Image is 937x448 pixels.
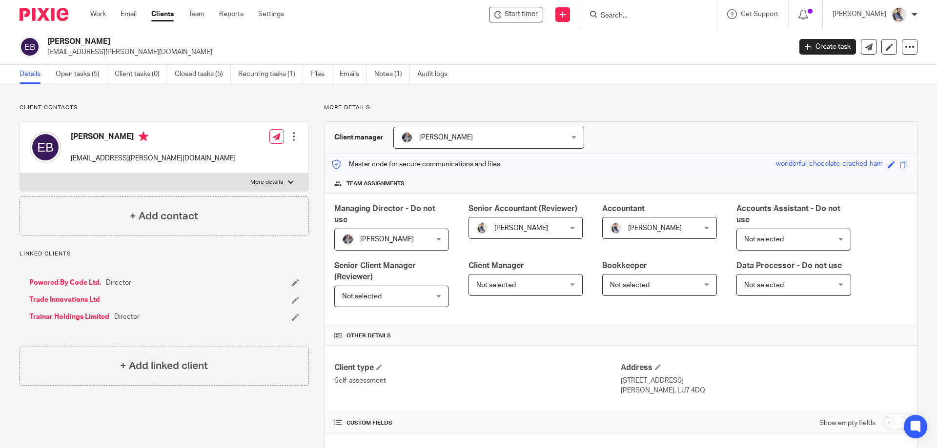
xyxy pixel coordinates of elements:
[346,332,391,340] span: Other details
[346,180,405,188] span: Team assignments
[419,134,473,141] span: [PERSON_NAME]
[374,65,410,84] a: Notes (1)
[628,225,682,232] span: [PERSON_NAME]
[258,9,284,19] a: Settings
[20,250,309,258] p: Linked clients
[71,132,236,144] h4: [PERSON_NAME]
[799,39,856,55] a: Create task
[468,262,524,270] span: Client Manager
[776,159,883,170] div: wonderful-chocolate-cracked-ham
[114,312,140,322] span: Director
[175,65,231,84] a: Closed tasks (5)
[744,282,784,289] span: Not selected
[621,386,907,395] p: [PERSON_NAME], LU7 4DQ
[417,65,455,84] a: Audit logs
[332,159,500,169] p: Master code for secure communications and files
[20,104,309,112] p: Client contacts
[334,363,621,373] h4: Client type
[47,37,637,47] h2: [PERSON_NAME]
[29,295,100,305] a: Trade Innovations Ltd
[20,37,40,57] img: svg%3E
[20,65,48,84] a: Details
[340,65,367,84] a: Emails
[819,418,876,428] label: Show empty fields
[741,11,778,18] span: Get Support
[219,9,244,19] a: Reports
[489,7,543,22] div: Ettan Bazil
[360,236,414,243] span: [PERSON_NAME]
[736,262,842,270] span: Data Processor - Do not use
[621,363,907,373] h4: Address
[29,312,109,322] a: Trainar Holdings Limited
[334,419,621,427] h4: CUSTOM FIELDS
[476,222,488,234] img: Pixie%2002.jpg
[401,132,413,143] img: -%20%20-%20studio@ingrained.co.uk%20for%20%20-20220223%20at%20101413%20-%201W1A2026.jpg
[505,9,538,19] span: Start timer
[120,358,208,373] h4: + Add linked client
[342,234,354,245] img: -%20%20-%20studio@ingrained.co.uk%20for%20%20-20220223%20at%20101413%20-%201W1A2026.jpg
[334,133,384,142] h3: Client manager
[476,282,516,289] span: Not selected
[30,132,61,163] img: svg%3E
[139,132,148,141] i: Primary
[106,278,131,288] span: Director
[121,9,137,19] a: Email
[621,376,907,386] p: [STREET_ADDRESS]
[744,236,784,243] span: Not selected
[151,9,174,19] a: Clients
[602,205,645,213] span: Accountant
[600,12,688,20] input: Search
[29,278,101,288] a: Powered By Code Ltd.
[342,293,382,300] span: Not selected
[47,47,785,57] p: [EMAIL_ADDRESS][PERSON_NAME][DOMAIN_NAME]
[610,282,650,289] span: Not selected
[250,178,283,186] p: More details
[130,209,198,224] h4: + Add contact
[334,376,621,386] p: Self-assessment
[71,154,236,163] p: [EMAIL_ADDRESS][PERSON_NAME][DOMAIN_NAME]
[494,225,548,232] span: [PERSON_NAME]
[468,205,577,213] span: Senior Accountant (Reviewer)
[238,65,303,84] a: Recurring tasks (1)
[610,222,622,234] img: Pixie%2002.jpg
[736,205,840,224] span: Accounts Assistant - Do not use
[20,8,68,21] img: Pixie
[833,9,886,19] p: [PERSON_NAME]
[90,9,106,19] a: Work
[891,7,907,22] img: Pixie%2002.jpg
[334,205,435,224] span: Managing Director - Do not use
[602,262,647,270] span: Bookkeeper
[324,104,917,112] p: More details
[188,9,204,19] a: Team
[115,65,167,84] a: Client tasks (0)
[310,65,332,84] a: Files
[334,262,416,281] span: Senior Client Manager (Reviewer)
[56,65,107,84] a: Open tasks (5)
